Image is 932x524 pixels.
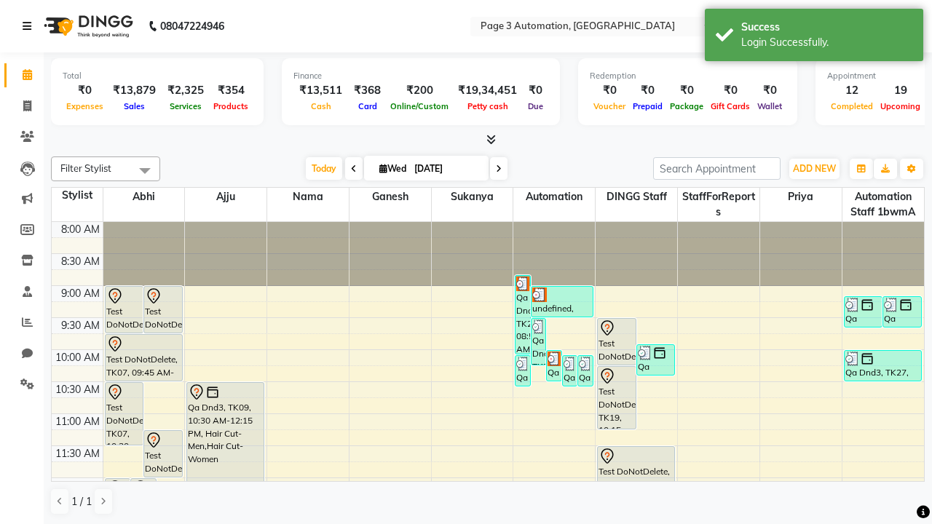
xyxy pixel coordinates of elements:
div: ₹13,879 [107,82,162,99]
span: Completed [827,101,877,111]
div: Qa Dnd3, TK28, 10:00 AM-10:30 AM, Hair cut Below 12 years (Boy) [547,351,561,381]
div: ₹0 [63,82,107,99]
div: 19 [877,82,924,99]
span: Wallet [754,101,786,111]
div: Test DoNotDelete, TK15, 09:00 AM-09:45 AM, Hair Cut-Men [144,287,182,333]
div: ₹0 [629,82,666,99]
span: Card [355,101,381,111]
div: Test DoNotDelete, TK07, 09:45 AM-10:30 AM, Hair Cut-Men [106,335,182,381]
span: Automation Staff 1bwmA [842,188,924,221]
span: Upcoming [877,101,924,111]
div: 10:30 AM [52,382,103,397]
div: 11:30 AM [52,446,103,461]
div: ₹200 [387,82,452,99]
div: Redemption [590,70,786,82]
div: ₹2,325 [162,82,210,99]
div: Qa Dnd3, TK09, 10:30 AM-12:15 PM, Hair Cut-Men,Hair Cut-Women [187,383,264,493]
span: Sales [120,101,149,111]
div: Total [63,70,252,82]
span: Services [166,101,205,111]
span: Automation [513,188,595,206]
div: 12:00 PM [53,478,103,493]
span: Priya [760,188,842,206]
div: Stylist [52,188,103,203]
div: Finance [293,70,548,82]
div: Qa Dnd3, TK29, 10:05 AM-10:35 AM, Hair cut Below 12 years (Boy) [516,356,529,386]
span: Prepaid [629,101,666,111]
div: ₹354 [210,82,252,99]
div: Qa Dnd3, TK22, 08:50 AM-10:05 AM, Hair Cut By Expert-Men,Hair Cut-Men [516,276,529,354]
span: Sukanya [432,188,513,206]
div: 10:00 AM [52,350,103,365]
span: Products [210,101,252,111]
div: undefined, TK21, 09:00 AM-09:30 AM, Hair cut Below 12 years (Boy) [532,287,593,317]
div: ₹0 [590,82,629,99]
div: Qa Dnd3, TK24, 09:10 AM-09:40 AM, Hair Cut By Expert-Men [883,297,921,327]
div: ₹0 [707,82,754,99]
span: Due [524,101,547,111]
span: Wed [376,163,410,174]
span: Nama [267,188,349,206]
div: ₹0 [754,82,786,99]
div: ₹0 [523,82,548,99]
div: Qa Dnd3, TK27, 10:00 AM-10:30 AM, Hair cut Below 12 years (Boy) [845,351,922,381]
span: Abhi [103,188,185,206]
span: Filter Stylist [60,162,111,174]
span: Petty cash [464,101,512,111]
div: 9:30 AM [58,318,103,333]
div: 8:30 AM [58,254,103,269]
input: 2025-10-01 [410,158,483,180]
span: Ganesh [349,188,431,206]
div: 11:00 AM [52,414,103,429]
span: DINGG Staff [596,188,677,206]
div: Test DoNotDelete, TK19, 10:15 AM-11:15 AM, Hair Cut-Women [598,367,636,429]
b: 08047224946 [160,6,224,47]
div: Qa Dnd3, TK30, 10:05 AM-10:35 AM, Hair cut Below 12 years (Boy) [563,356,577,386]
span: Voucher [590,101,629,111]
span: ADD NEW [793,163,836,174]
span: Cash [307,101,335,111]
div: 8:00 AM [58,222,103,237]
span: Package [666,101,707,111]
div: Test DoNotDelete, TK07, 10:30 AM-11:30 AM, Hair Cut-Women [106,383,143,445]
span: 1 / 1 [71,494,92,509]
div: Test DoNotDelete, TK04, 09:00 AM-09:45 AM, Hair Cut-Men [106,287,143,333]
div: Test DoNotDelete, TK08, 11:15 AM-12:00 PM, Hair Cut-Men [144,431,182,477]
span: Today [306,157,342,180]
div: 12 [827,82,877,99]
div: Test DoNotDelete, TK19, 09:30 AM-10:15 AM, Hair Cut-Men [598,319,636,365]
div: Qa Dnd3, TK23, 09:10 AM-09:40 AM, Hair cut Below 12 years (Boy) [845,297,882,327]
div: ₹0 [666,82,707,99]
span: Online/Custom [387,101,452,111]
button: ADD NEW [789,159,840,179]
div: ₹368 [348,82,387,99]
div: Qa Dnd3, TK26, 09:55 AM-10:25 AM, Hair cut Below 12 years (Boy) [637,345,675,375]
div: Login Successfully. [741,35,912,50]
div: ₹19,34,451 [452,82,523,99]
div: ₹13,511 [293,82,348,99]
span: StaffForReports [678,188,759,221]
input: Search Appointment [653,157,781,180]
img: logo [37,6,137,47]
div: Test DoNotDelete, TK20, 11:30 AM-12:15 PM, Hair Cut-Men [598,447,674,493]
div: Qa Dnd3, TK31, 10:05 AM-10:35 AM, Hair cut Below 12 years (Boy) [578,356,592,386]
span: Expenses [63,101,107,111]
div: 9:00 AM [58,286,103,301]
div: Qa Dnd3, TK25, 09:30 AM-10:15 AM, Hair Cut-Men [532,319,545,365]
div: Success [741,20,912,35]
span: Ajju [185,188,266,206]
span: Gift Cards [707,101,754,111]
